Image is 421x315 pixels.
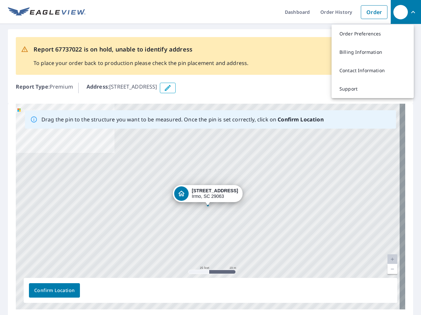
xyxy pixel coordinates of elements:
[8,7,86,17] img: EV Logo
[29,283,80,298] button: Confirm Location
[87,83,157,93] p: : [STREET_ADDRESS]
[332,25,414,43] a: Order Preferences
[41,115,324,123] p: Drag the pin to the structure you want to be measured. Once the pin is set correctly, click on
[278,116,323,123] b: Confirm Location
[16,83,73,93] p: : Premium
[34,59,248,67] p: To place your order back to production please check the pin placement and address.
[16,83,48,90] b: Report Type
[332,61,414,80] a: Contact Information
[387,264,397,274] a: Current Level 20, Zoom Out
[34,286,75,295] span: Confirm Location
[34,45,248,54] p: Report 67737022 is on hold, unable to identify address
[87,83,108,90] b: Address
[332,80,414,98] a: Support
[332,43,414,61] a: Billing Information
[361,5,387,19] a: Order
[387,254,397,264] a: Current Level 20, Zoom In Disabled
[173,185,243,205] div: Dropped pin, building 1, Residential property, 8 Beacon Point Court Irmo, SC 29063
[192,188,238,199] div: Irmo, SC 29063
[192,188,238,193] strong: [STREET_ADDRESS]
